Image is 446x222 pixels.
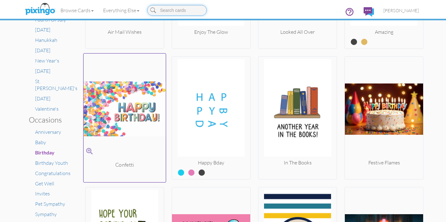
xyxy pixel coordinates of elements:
[35,95,50,102] a: [DATE]
[35,139,46,145] a: Baby
[364,7,374,17] img: comments.svg
[383,8,419,13] span: [PERSON_NAME]
[35,211,57,217] a: Sympathy
[35,170,70,176] a: Congratulations
[84,56,166,161] img: 20241210-181853-c5f7f85f4c39-250.jpg
[35,27,50,33] a: [DATE]
[35,37,57,43] a: Hanukkah
[147,5,207,16] input: Search cards
[84,161,166,169] div: Confetti
[35,201,65,207] a: Pet Sympathy
[29,116,74,124] h3: Occasions
[35,106,59,112] a: Valentine's
[258,28,337,36] div: Looked All Over
[379,3,423,18] a: [PERSON_NAME]
[35,180,54,187] a: Get Well
[35,160,68,166] a: Birthday Youth
[345,159,423,166] div: Festive Flames
[35,149,54,156] a: Birthday
[35,68,50,74] a: [DATE]
[35,47,50,53] a: [DATE]
[172,59,250,159] img: 20250213-214923-303ab02ccab5-250.jpg
[345,28,423,36] div: Amazing
[35,190,50,197] a: Invites
[35,129,61,135] a: Anniversary
[98,3,144,18] a: Everything Else
[172,28,250,36] div: Enjoy The Glow
[56,3,98,18] a: Browse Cards
[345,59,423,159] img: 20250114-203939-6eae68748b60-250.png
[258,159,337,166] div: In The Books
[258,59,337,159] img: 20250417-224429-2ae33c2f4778-250.jpg
[23,2,57,17] img: pixingo logo
[35,58,59,64] a: New Year's
[86,28,164,36] div: Air Mail Wishes
[172,159,250,166] div: Happy Bday
[35,78,77,92] a: St. [PERSON_NAME]'s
